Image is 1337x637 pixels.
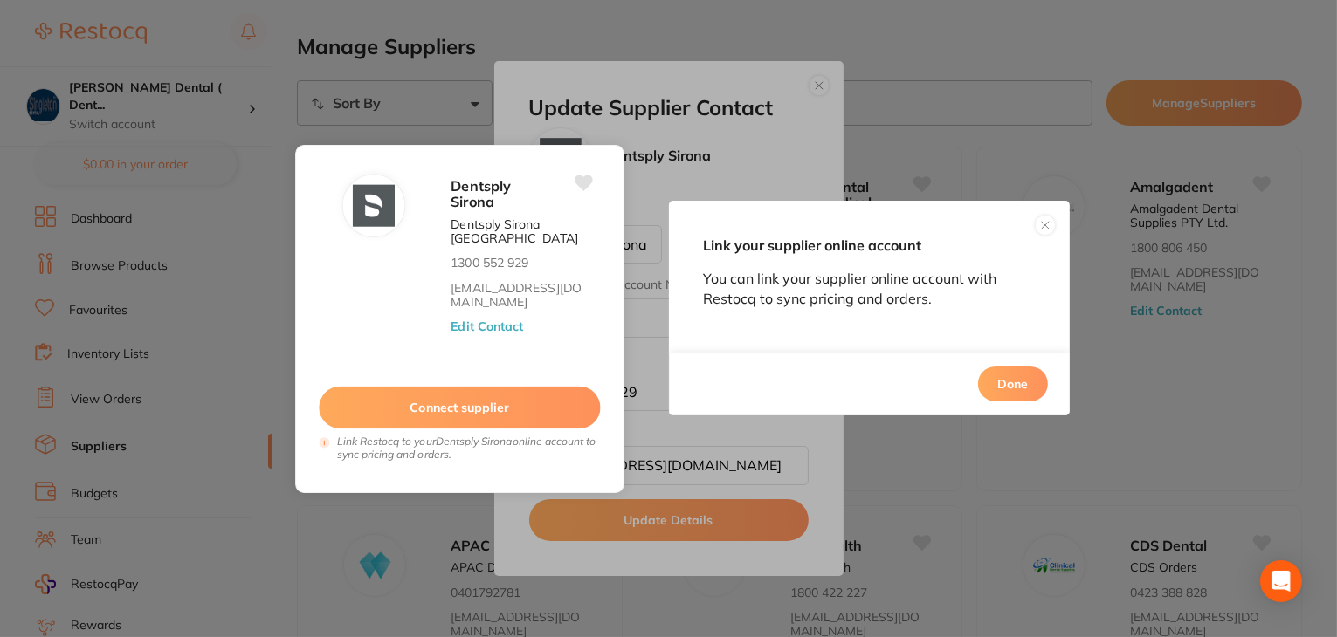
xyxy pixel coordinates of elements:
[451,281,591,310] a: [EMAIL_ADDRESS][DOMAIN_NAME]
[451,217,591,246] p: Dentsply Sirona [GEOGRAPHIC_DATA]
[1260,560,1302,602] div: Open Intercom Messenger
[353,185,395,227] img: Dentsply Sirona
[451,319,523,333] button: Edit Contact
[337,436,601,461] i: Link Restocq to your Dentsply Sirona online account to sync pricing and orders.
[704,236,1035,255] h5: Link your supplier online account
[451,256,528,270] p: 1300 552 929
[451,176,511,210] span: Dentsply Sirona
[319,387,600,429] button: Connect supplier
[978,366,1048,401] button: Done
[704,269,1035,308] p: You can link your supplier online account with Restocq to sync pricing and orders.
